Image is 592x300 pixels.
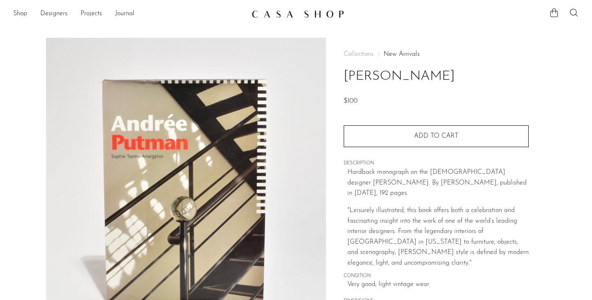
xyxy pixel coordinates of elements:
span: Very good; light vintage wear. [347,279,529,290]
span: DESCRIPTION [344,160,529,167]
span: $100 [344,98,358,104]
a: Shop [13,9,27,19]
span: Collections [344,51,374,58]
a: Projects [81,9,102,19]
button: Add to cart [344,125,529,147]
a: New Arrivals [384,51,420,58]
a: Journal [115,9,134,19]
h1: [PERSON_NAME] [344,66,529,87]
a: Designers [40,9,67,19]
ul: NEW HEADER MENU [13,7,245,21]
span: CONDITION [344,272,529,280]
p: Hardback monograph on the [DEMOGRAPHIC_DATA] designer [PERSON_NAME]. By [PERSON_NAME], published ... [347,167,529,199]
span: Add to cart [414,133,458,139]
p: "Leisurely illustrated, this book offers both a celebration and fascinating insight into the work... [347,205,529,269]
nav: Desktop navigation [13,7,245,21]
nav: Breadcrumbs [344,51,529,58]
